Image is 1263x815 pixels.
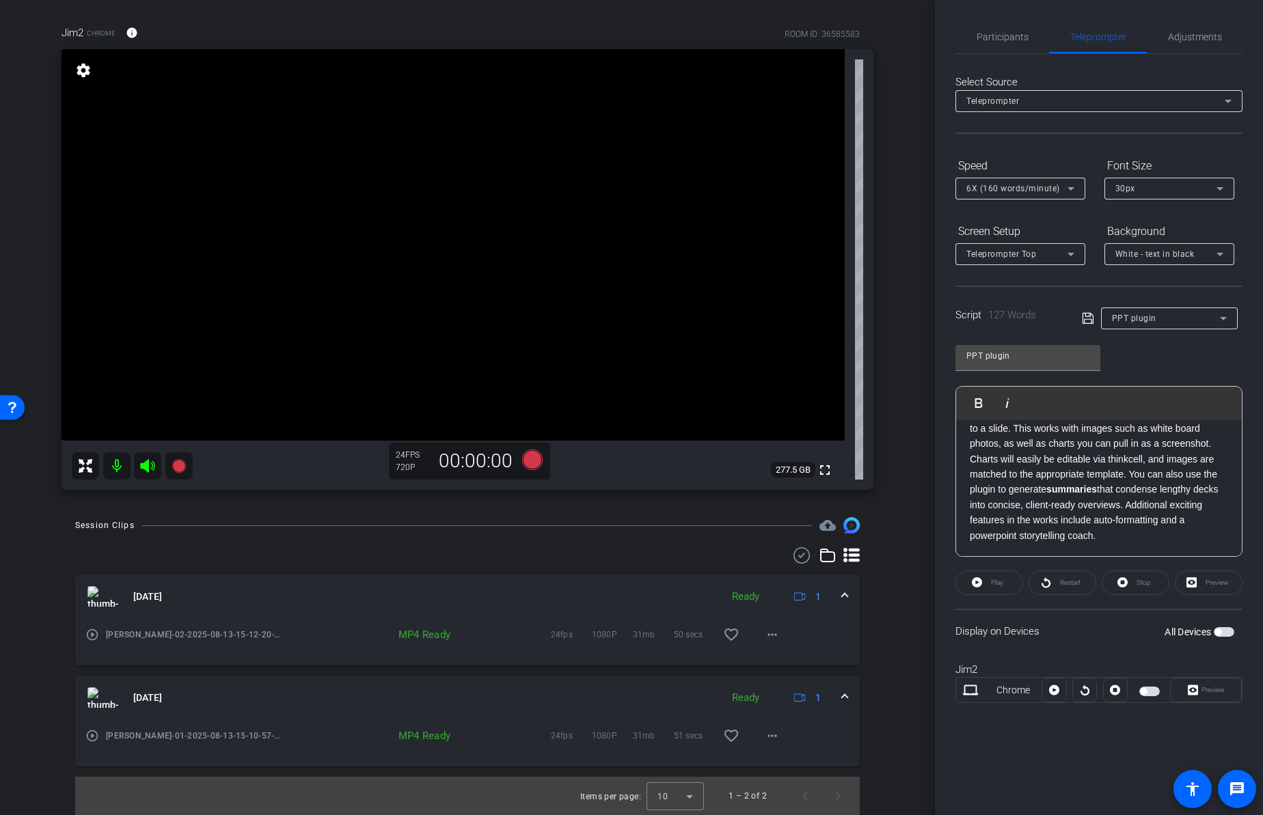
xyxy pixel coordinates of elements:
mat-icon: message [1229,781,1245,797]
button: Bold (⌘B) [966,389,992,417]
span: 30px [1115,184,1135,193]
div: thumb-nail[DATE]Ready1 [75,618,860,665]
img: thumb-nail [87,687,118,708]
span: 1080P [592,729,633,743]
mat-icon: fullscreen [817,462,833,478]
mat-expansion-panel-header: thumb-nail[DATE]Ready1 [75,676,860,719]
span: 6X (160 words/minute) [966,184,1060,193]
span: Chrome [87,28,116,38]
span: Adjustments [1168,32,1222,42]
span: 127 Words [988,309,1036,321]
div: 720P [396,462,430,473]
span: 24fps [551,729,592,743]
span: FPS [405,450,420,460]
span: 31mb [633,729,674,743]
p: We have a host of exciting new features in the PowerPoint plug-in that make it faster and easier ... [970,329,1228,543]
input: Title [966,348,1089,364]
div: Background [1104,220,1234,243]
div: thumb-nail[DATE]Ready1 [75,719,860,766]
div: Ready [725,690,766,706]
span: Teleprompter [966,96,1019,106]
mat-icon: play_circle_outline [85,729,99,743]
mat-expansion-panel-header: thumb-nail[DATE]Ready1 [75,575,860,618]
div: 1 – 2 of 2 [729,789,767,803]
div: Speed [955,154,1085,178]
span: 50 secs [674,628,715,641]
span: [PERSON_NAME]-01-2025-08-13-15-10-57-651-0 [106,729,284,743]
button: Next page [821,779,854,812]
div: 24 [396,450,430,460]
mat-icon: favorite_border [723,626,739,643]
span: Participants [977,32,1029,42]
div: Font Size [1104,154,1234,178]
span: Destinations for your clips [819,517,836,534]
span: 31mb [633,628,674,641]
div: Session Clips [75,519,135,532]
strong: summaries [1046,484,1097,495]
span: White - text in black [1115,249,1195,259]
span: [DATE] [133,691,162,705]
mat-icon: more_horiz [764,728,780,744]
div: Chrome [985,683,1042,697]
mat-icon: more_horiz [764,626,780,643]
button: Previous page [789,779,821,812]
mat-icon: favorite_border [723,728,739,744]
div: Select Source [955,74,1242,90]
span: [DATE] [133,590,162,604]
div: Script [955,307,1063,323]
span: Teleprompter [1070,32,1126,42]
span: 24fps [551,628,592,641]
span: 1 [815,590,821,604]
div: Jim2 [955,662,1242,678]
label: All Devices [1165,625,1214,639]
span: Jim2 [62,25,83,40]
div: 00:00:00 [430,450,521,473]
div: Items per page: [580,790,641,803]
mat-icon: accessibility [1184,781,1201,797]
img: thumb-nail [87,586,118,607]
mat-icon: play_circle_outline [85,628,99,641]
mat-icon: info [126,27,138,39]
div: Screen Setup [955,220,1085,243]
span: [PERSON_NAME]-02-2025-08-13-15-12-20-418-0 [106,628,284,641]
span: 277.5 GB [771,462,815,478]
mat-icon: settings [74,62,93,79]
span: 1 [815,691,821,705]
span: 1080P [592,628,633,641]
span: PPT plugin [1112,314,1156,323]
div: Display on Devices [955,609,1242,653]
div: MP4 Ready [377,628,457,641]
img: Session clips [843,517,860,534]
div: ROOM ID: 36585583 [785,28,860,40]
div: Ready [725,589,766,605]
mat-icon: cloud_upload [819,517,836,534]
span: 51 secs [674,729,715,743]
span: Teleprompter Top [966,249,1036,259]
div: MP4 Ready [377,729,457,743]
